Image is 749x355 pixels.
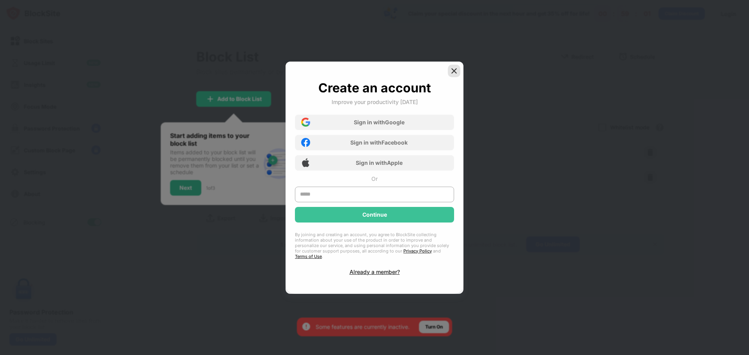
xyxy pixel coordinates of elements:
[295,232,454,259] div: By joining and creating an account, you agree to BlockSite collecting information about your use ...
[332,99,418,105] div: Improve your productivity [DATE]
[350,139,408,146] div: Sign in with Facebook
[354,119,405,125] div: Sign in with Google
[295,254,322,259] a: Terms of Use
[350,268,400,275] div: Already a member?
[403,248,432,254] a: Privacy Policy
[371,175,378,182] div: Or
[318,80,431,95] div: Create an account
[362,212,387,218] div: Continue
[301,138,310,147] img: facebook-icon.png
[356,159,403,166] div: Sign in with Apple
[301,118,310,127] img: google-icon.png
[301,158,310,167] img: apple-icon.png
